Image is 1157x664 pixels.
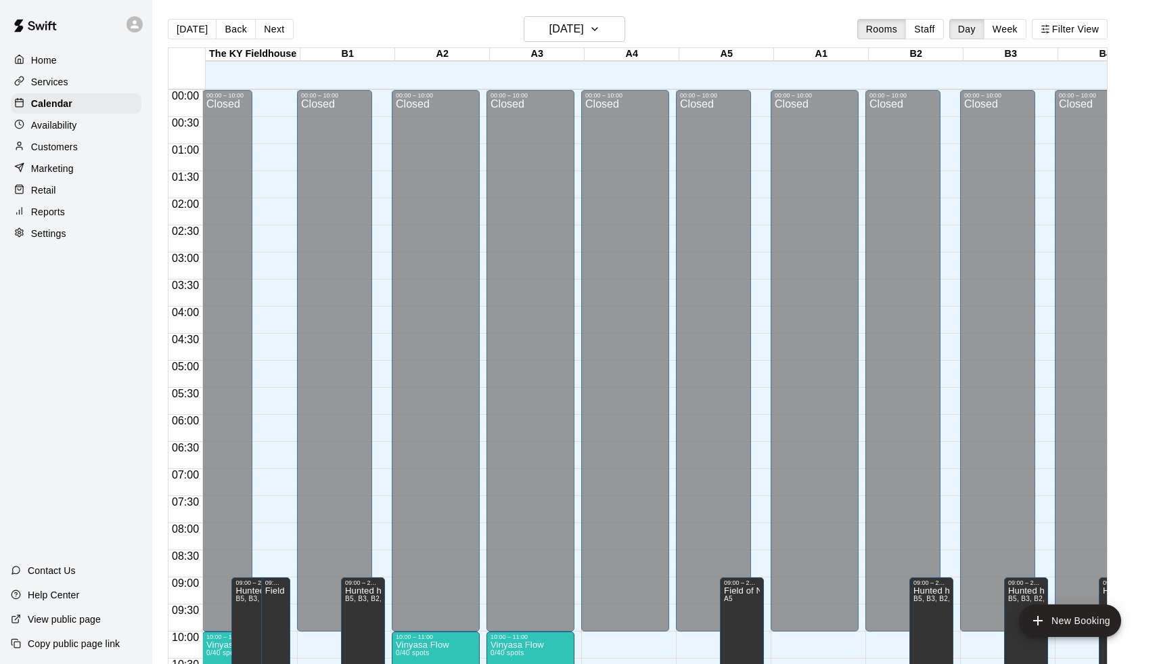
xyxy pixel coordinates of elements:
div: 10:00 – 11:00 [396,634,476,640]
p: View public page [28,613,101,626]
span: 10:00 [168,632,202,643]
div: 09:00 – 21:00 [724,579,760,586]
span: 00:30 [168,117,202,129]
div: 00:00 – 10:00 [491,92,570,99]
span: 08:00 [168,523,202,535]
span: 07:30 [168,496,202,508]
a: Home [11,50,141,70]
div: 00:00 – 10:00 [301,92,368,99]
span: 0/40 spots filled [206,649,240,657]
p: Help Center [28,588,79,602]
button: [DATE] [168,19,217,39]
span: 04:30 [168,334,202,345]
div: 09:00 – 23:30 [1008,579,1044,586]
a: Marketing [11,158,141,179]
button: [DATE] [524,16,625,42]
div: 10:00 – 11:00 [491,634,570,640]
p: Services [31,75,68,89]
div: 00:00 – 10:00 [396,92,476,99]
span: 06:30 [168,442,202,453]
div: Closed [206,99,248,636]
span: 05:00 [168,361,202,372]
p: Home [31,53,57,67]
span: 09:00 [168,577,202,589]
p: Contact Us [28,564,76,577]
div: 00:00 – 10:00 [869,92,936,99]
div: 00:00 – 10:00 [1059,92,1126,99]
p: Marketing [31,162,74,175]
a: Customers [11,137,141,157]
div: 09:00 – 23:30 [913,579,949,586]
div: Closed [585,99,665,636]
div: 00:00 – 10:00: Closed [392,90,480,632]
div: A5 [679,48,774,61]
div: A3 [490,48,585,61]
div: 10:00 – 11:00 [206,634,286,640]
div: 00:00 – 10:00 [775,92,855,99]
div: 00:00 – 10:00: Closed [960,90,1035,632]
button: Back [216,19,256,39]
div: 00:00 – 10:00: Closed [581,90,669,632]
div: Closed [680,99,747,636]
span: B5, B3, B2, B1, B4 [235,595,296,602]
h6: [DATE] [549,20,584,39]
div: A2 [395,48,490,61]
span: A5 [724,595,733,602]
button: Next [255,19,293,39]
span: 01:30 [168,171,202,183]
div: Closed [301,99,368,636]
div: B4 [1058,48,1153,61]
a: Services [11,72,141,92]
div: 00:00 – 10:00: Closed [771,90,859,632]
span: 0/40 spots filled [396,649,429,657]
div: B1 [300,48,395,61]
div: 00:00 – 10:00 [964,92,1031,99]
div: 00:00 – 10:00 [585,92,665,99]
div: 00:00 – 10:00 [680,92,747,99]
div: Closed [775,99,855,636]
div: 09:00 – 23:30 [1103,579,1139,586]
div: 00:00 – 10:00: Closed [202,90,252,632]
span: 02:30 [168,225,202,237]
div: The KY Fieldhouse [206,48,300,61]
button: Rooms [857,19,906,39]
div: 00:00 – 10:00: Closed [486,90,574,632]
div: B3 [963,48,1058,61]
a: Availability [11,115,141,135]
div: Closed [964,99,1031,636]
span: B5, B3, B2, B1, B4 [913,595,974,602]
span: 08:30 [168,550,202,562]
div: Retail [11,180,141,200]
div: B2 [869,48,963,61]
div: 00:00 – 10:00: Closed [676,90,751,632]
p: Copy public page link [28,637,120,650]
a: Settings [11,223,141,244]
div: 00:00 – 10:00: Closed [1055,90,1130,632]
div: A1 [774,48,869,61]
div: Closed [869,99,936,636]
a: Reports [11,202,141,222]
div: 00:00 – 10:00: Closed [297,90,372,632]
button: Week [984,19,1026,39]
span: 06:00 [168,415,202,426]
span: 01:00 [168,144,202,156]
a: Calendar [11,93,141,114]
p: Calendar [31,97,72,110]
button: Day [949,19,984,39]
span: 00:00 [168,90,202,102]
div: A4 [585,48,679,61]
p: Retail [31,183,56,197]
div: Closed [1059,99,1126,636]
span: 03:00 [168,252,202,264]
div: Closed [396,99,476,636]
span: 09:30 [168,604,202,616]
span: 05:30 [168,388,202,399]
